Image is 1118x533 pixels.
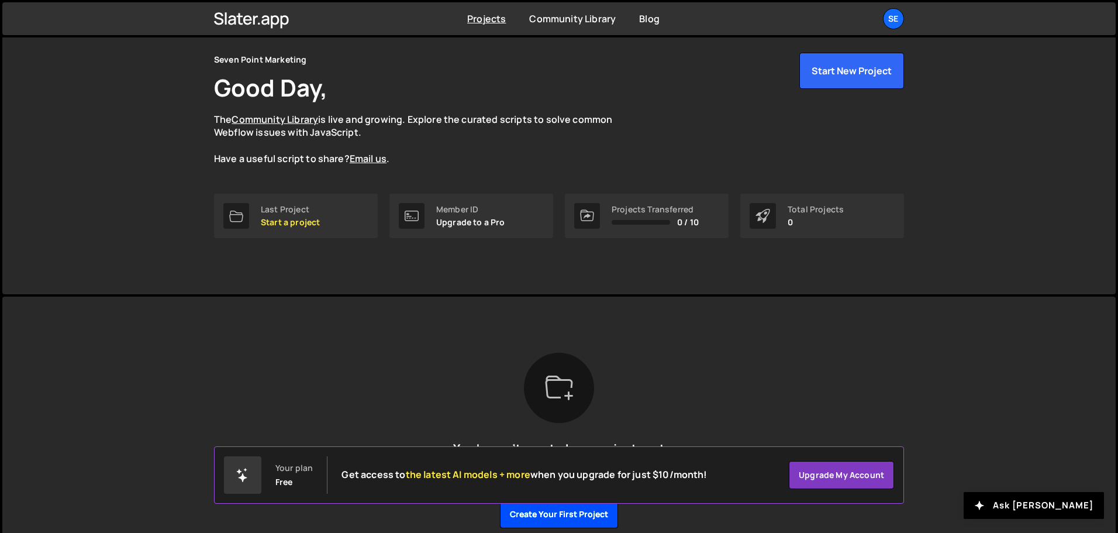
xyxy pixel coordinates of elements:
[214,53,306,67] div: Seven Point Marketing
[261,218,320,227] p: Start a project
[261,205,320,214] div: Last Project
[529,12,616,25] a: Community Library
[214,71,327,104] h1: Good Day,
[883,8,904,29] a: Se
[275,477,293,487] div: Free
[436,205,505,214] div: Member ID
[214,113,635,166] p: The is live and growing. Explore the curated scripts to solve common Webflow issues with JavaScri...
[214,194,378,238] a: Last Project Start a project
[964,492,1104,519] button: Ask [PERSON_NAME]
[350,152,387,165] a: Email us
[788,218,844,227] p: 0
[500,500,618,528] button: Create your first project
[406,468,530,481] span: the latest AI models + more
[677,218,699,227] span: 0 / 10
[341,469,707,480] h2: Get access to when you upgrade for just $10/month!
[467,12,506,25] a: Projects
[451,442,667,456] h5: You haven’t created any projects yet
[799,53,904,89] button: Start New Project
[275,463,313,473] div: Your plan
[232,113,318,126] a: Community Library
[789,461,894,489] a: Upgrade my account
[436,218,505,227] p: Upgrade to a Pro
[612,205,699,214] div: Projects Transferred
[639,12,660,25] a: Blog
[788,205,844,214] div: Total Projects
